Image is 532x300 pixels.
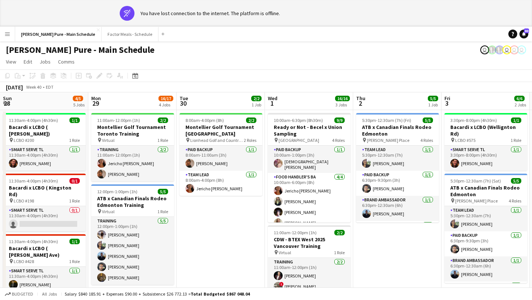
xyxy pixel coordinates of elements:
span: 4 Roles [420,137,433,143]
div: 10:00am-6:30pm (8h30m)9/9Ready or Not - Becel x Union Sampling [GEOGRAPHIC_DATA]4 RolesPaid Backu... [268,113,351,222]
div: 11:00am-12:00pm (1h)2/2Montellier Golf Tournament Toronto Training Virtual1 RoleTraining2/211:00a... [91,113,174,181]
app-card-role: Smart Serve TL1/13:30pm-8:00pm (4h30m)[PERSON_NAME] [444,146,527,171]
app-card-role: Training5/512:00pm-1:00pm (1h)[PERSON_NAME][PERSON_NAME][PERSON_NAME][PERSON_NAME][PERSON_NAME] [91,217,174,285]
span: 3:30pm-8:00pm (4h30m) [450,117,497,123]
app-card-role: Smart Serve TL0/111:30am-4:00pm (4h30m) [3,206,86,231]
button: Factor Meals - Schedule [102,27,158,41]
app-user-avatar: Tifany Scifo [502,45,511,54]
h3: Ready or Not - Becel x Union Sampling [268,124,351,137]
span: 1 Role [334,250,345,255]
button: [PERSON_NAME] Pure - Main Schedule [15,27,102,41]
app-card-role: Brand Ambassador2/2 [356,221,439,257]
h3: ATB x Canadian Finals Rodeo Edmonton Training [91,195,174,208]
span: [PERSON_NAME] Place [367,137,409,143]
span: Comms [58,58,75,65]
h3: Bacardi x LCBO ( [PERSON_NAME]) [3,124,86,137]
span: 5:30pm-12:30am (7h) (Fri) [362,117,411,123]
span: 4/5 [73,96,83,101]
span: 9/9 [334,117,345,123]
span: 11:30am-4:00pm (4h30m) [9,239,58,244]
span: 1 [267,99,277,108]
h3: Montellier Golf Tournament [GEOGRAPHIC_DATA] [180,124,262,137]
span: LCBO #428 [14,259,34,264]
span: 0/1 [69,178,80,184]
h3: Bacardi x LCBO (Wellignton Rd) [444,124,527,137]
div: 11:00am-12:00pm (1h)2/2CDW - BTEX West 2025 Vancouver Training Virtual1 RoleTraining2/211:00am-12... [268,225,351,294]
span: 10:00am-6:30pm (8h30m) [274,117,323,123]
div: 3:30pm-8:00pm (4h30m)1/1Bacardi x LCBO (Wellignton Rd) LCBO #5751 RoleSmart Serve TL1/13:30pm-8:0... [444,113,527,171]
app-card-role: Team Lead1/15:30pm-12:30am (7h)[PERSON_NAME] [356,146,439,171]
app-user-avatar: Tifany Scifo [517,45,526,54]
span: 11:00am-12:00pm (1h) [97,117,140,123]
span: 30 [178,99,188,108]
div: [DATE] [6,83,23,91]
span: All jobs [41,291,58,297]
span: 3 [443,99,450,108]
app-card-role: Paid Backup1/16:30pm-9:30pm (3h)[PERSON_NAME] [356,171,439,196]
span: 6/6 [514,96,525,101]
h3: ATB x Canadian Finals Rodeo Edmonton [356,124,439,137]
app-card-role: Team Lead1/15:30pm-12:30am (7h)[PERSON_NAME] [444,206,527,231]
div: You have lost connection to the internet. The platform is offline. [140,10,280,17]
a: View [3,57,19,67]
app-user-avatar: Ashleigh Rains [495,45,504,54]
span: Budgeted [12,292,33,297]
span: Lionhead Golf and Country Golf [190,137,244,143]
div: Salary $840 185.91 + Expenses $90.00 + Subsistence $26 772.13 = [65,291,250,297]
span: Wed [268,95,277,102]
div: 8:00am-4:00pm (8h)2/2Montellier Golf Tournament [GEOGRAPHIC_DATA] Lionhead Golf and Country Golf2... [180,113,262,196]
span: 16/16 [335,96,350,101]
span: 2/2 [246,117,256,123]
span: 11:30am-4:00pm (4h30m) [9,178,58,184]
span: [PERSON_NAME] Place [455,198,498,204]
span: 16/17 [158,96,173,101]
span: 11:00am-12:00pm (1h) [274,230,317,235]
span: Total Budgeted $867 048.04 [191,291,250,297]
app-card-role: Brand Ambassador1/16:30pm-12:30am (6h)[PERSON_NAME] [444,256,527,282]
app-card-role: Smart Serve TL1/111:30am-4:00pm (4h30m)[PERSON_NAME] [3,146,86,171]
span: 4 Roles [332,137,345,143]
h1: [PERSON_NAME] Pure - Main Schedule [6,44,154,55]
span: 28 [2,99,12,108]
span: 2/2 [158,117,168,123]
app-job-card: 5:30pm-12:30am (7h) (Fri)5/5ATB x Canadian Finals Rodeo Edmonton [PERSON_NAME] Place4 RolesTeam L... [356,113,439,222]
span: Edit [24,58,32,65]
app-job-card: 11:30am-4:00pm (4h30m)1/1Bacardi x LCBO ( [PERSON_NAME] Ave) LCBO #4281 RoleSmart Serve TL1/111:3... [3,234,86,292]
span: [GEOGRAPHIC_DATA] [279,137,319,143]
span: 5/5 [428,96,438,101]
div: 1 Job [428,102,438,108]
span: 2/2 [334,230,345,235]
span: 1 Role [69,198,80,204]
div: 5 Jobs [73,102,85,108]
span: 5:30pm-12:30am (7h) (Sat) [450,178,501,184]
span: 1/1 [511,117,521,123]
span: 1 Role [69,259,80,264]
app-job-card: 11:30am-4:00pm (4h30m)0/1Bacardi x LCBO ( Kingston Rd) LCBO #1981 RoleSmart Serve TL0/111:30am-4:... [3,174,86,231]
span: 2 Roles [244,137,256,143]
span: 5/5 [158,189,168,194]
span: Tue [180,95,188,102]
div: EDT [46,84,54,90]
span: 5/5 [423,117,433,123]
span: 1/1 [69,239,80,244]
a: Edit [21,57,35,67]
a: Jobs [37,57,54,67]
app-card-role: Training2/211:00am-12:00pm (1h)Jericho [PERSON_NAME][PERSON_NAME] [91,146,174,181]
span: 1/1 [69,117,80,123]
h3: Bacardi x LCBO ( [PERSON_NAME] Ave) [3,245,86,258]
span: 4 Roles [509,198,521,204]
app-card-role: Paid Backup1/110:00am-1:00pm (3h)[DEMOGRAPHIC_DATA][PERSON_NAME] [268,146,351,173]
div: 5:30pm-12:30am (7h) (Sat)5/5ATB x Canadian Finals Rodeo Edmonton [PERSON_NAME] Place4 RolesTeam L... [444,174,527,283]
h3: ATB x Canadian Finals Rodeo Edmonton [444,184,527,198]
span: 80 [524,28,529,33]
span: Virtual [102,209,115,214]
div: 11:30am-4:00pm (4h30m)1/1Bacardi x LCBO ( [PERSON_NAME]) LCBO #2001 RoleSmart Serve TL1/111:30am-... [3,113,86,171]
span: Virtual [279,250,291,255]
div: 12:00pm-1:00pm (1h)5/5ATB x Canadian Finals Rodeo Edmonton Training Virtual1 RoleTraining5/512:00... [91,184,174,285]
span: Sun [3,95,12,102]
span: LCBO #200 [14,137,34,143]
a: 80 [519,30,528,38]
